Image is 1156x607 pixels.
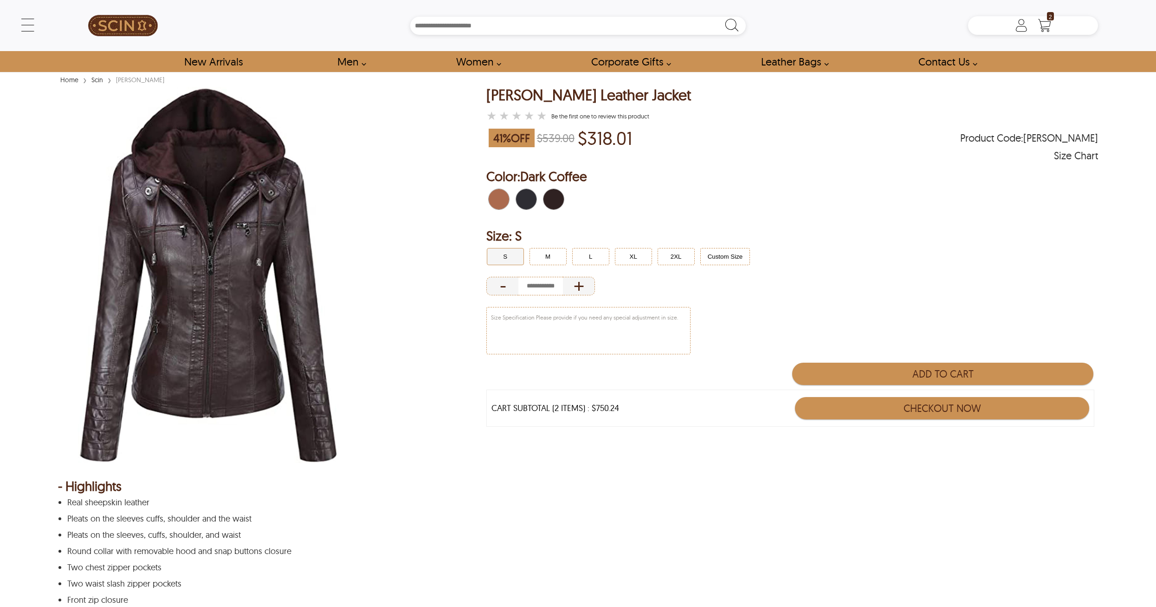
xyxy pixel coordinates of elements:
[67,563,1087,572] p: Two chest zipper pockets
[536,111,547,120] label: 5 rating
[511,111,522,120] label: 3 rating
[499,111,509,120] label: 2 rating
[58,76,81,84] a: Home
[537,131,575,145] strike: $539.00
[486,87,691,103] h1: Emmie Biker Leather Jacket
[486,227,1098,245] h2: Selected Filter by Size: S
[58,5,188,46] a: SCIN
[88,5,158,46] img: SCIN
[520,168,587,184] span: Dark Coffee
[486,187,511,212] div: Brown
[174,51,253,72] a: Shop New Arrivals
[58,87,359,463] img: Womens Removable Hood Slim Fit Biker Real Leather Jacket by SCIN
[108,72,111,88] span: ›
[750,51,834,72] a: Shop Leather Bags
[67,547,1087,556] p: Round collar with removable hood and snap buttons closure
[514,187,539,212] div: Black
[530,248,567,265] button: Click to select M
[524,111,534,120] label: 4 rating
[908,51,982,72] a: contact-us
[58,482,1098,491] div: - Highlights
[700,248,750,265] button: Click to select Custom Size
[487,248,524,265] button: Click to select S
[67,498,1087,507] p: Real sheepskin leather
[67,530,1087,540] p: Pleats on the sleeves, cuffs, shoulder, and waist
[67,514,1087,523] p: Pleats on the sleeves cuffs, shoulder and the waist
[563,277,595,295] div: Increase Quantity of Item
[486,110,549,123] a: Emmie Biker Leather Jacket }
[794,431,1093,457] iframe: PayPal
[67,579,1087,588] p: Two waist slash zipper pockets
[1047,12,1054,20] span: 2
[486,111,497,120] label: 1 rating
[578,127,632,149] p: Price of $318.01
[572,248,609,265] button: Click to select L
[960,133,1098,143] span: Product Code: EMMIE
[1054,151,1098,160] div: Size Chart
[581,51,676,72] a: Shop Leather Corporate Gifts
[114,75,167,85] div: [PERSON_NAME]
[67,595,1087,605] p: Front zip closure
[615,248,652,265] button: Click to select XL
[446,51,506,72] a: Shop Women Leather Jackets
[327,51,371,72] a: shop men's leather jackets
[486,277,518,295] div: Decrease Quantity of Item
[1035,19,1054,33] a: Shopping Cart
[541,187,566,212] div: Dark Coffee
[551,112,649,120] a: Emmie Biker Leather Jacket }
[487,307,690,354] textarea: Size Specification Please provide if you need any special adjustment in size.
[89,76,105,84] a: Scin
[486,87,691,103] div: [PERSON_NAME] Leather Jacket
[489,129,535,147] span: 41 % OFF
[658,248,695,265] button: Click to select 2XL
[486,167,1098,186] h2: Selected Color: by Dark Coffee
[83,72,87,88] span: ›
[491,404,619,413] div: CART SUBTOTAL (2 ITEMS) : $750.24
[792,363,1093,385] button: Add to Cart
[795,397,1089,419] button: Checkout Now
